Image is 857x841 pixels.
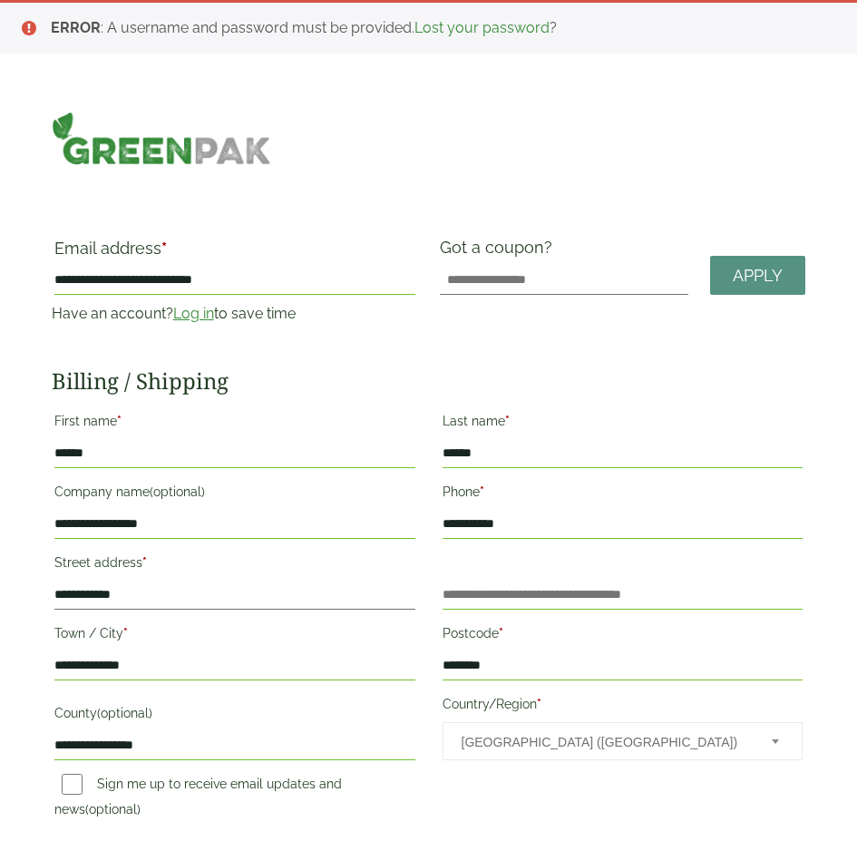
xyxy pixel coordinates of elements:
a: Apply [710,256,805,295]
label: County [54,700,415,731]
span: Country/Region [443,722,803,760]
span: Apply [733,266,783,286]
label: Email address [54,240,415,266]
span: United Kingdom (UK) [462,723,748,761]
abbr: required [142,555,147,570]
abbr: required [499,626,503,641]
abbr: required [161,239,167,258]
li: : A username and password must be provided. ? [51,17,828,39]
label: First name [54,408,415,439]
label: Got a coupon? [440,238,560,266]
strong: ERROR [51,19,101,36]
img: GreenPak Supplies [52,112,271,165]
label: Last name [443,408,803,439]
span: (optional) [150,484,205,499]
label: Town / City [54,621,415,651]
abbr: required [537,697,541,711]
label: Sign me up to receive email updates and news [54,777,342,822]
span: (optional) [85,802,141,817]
a: Lost your password [414,19,550,36]
label: Street address [54,550,415,581]
p: Have an account? to save time [52,303,418,325]
abbr: required [123,626,128,641]
abbr: required [117,414,122,428]
input: Sign me up to receive email updates and news(optional) [62,774,83,795]
label: Phone [443,479,803,510]
a: Log in [173,305,214,322]
label: Country/Region [443,691,803,722]
label: Company name [54,479,415,510]
abbr: required [505,414,510,428]
label: Postcode [443,621,803,651]
abbr: required [480,484,484,499]
h2: Billing / Shipping [52,368,806,395]
span: (optional) [97,706,152,720]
